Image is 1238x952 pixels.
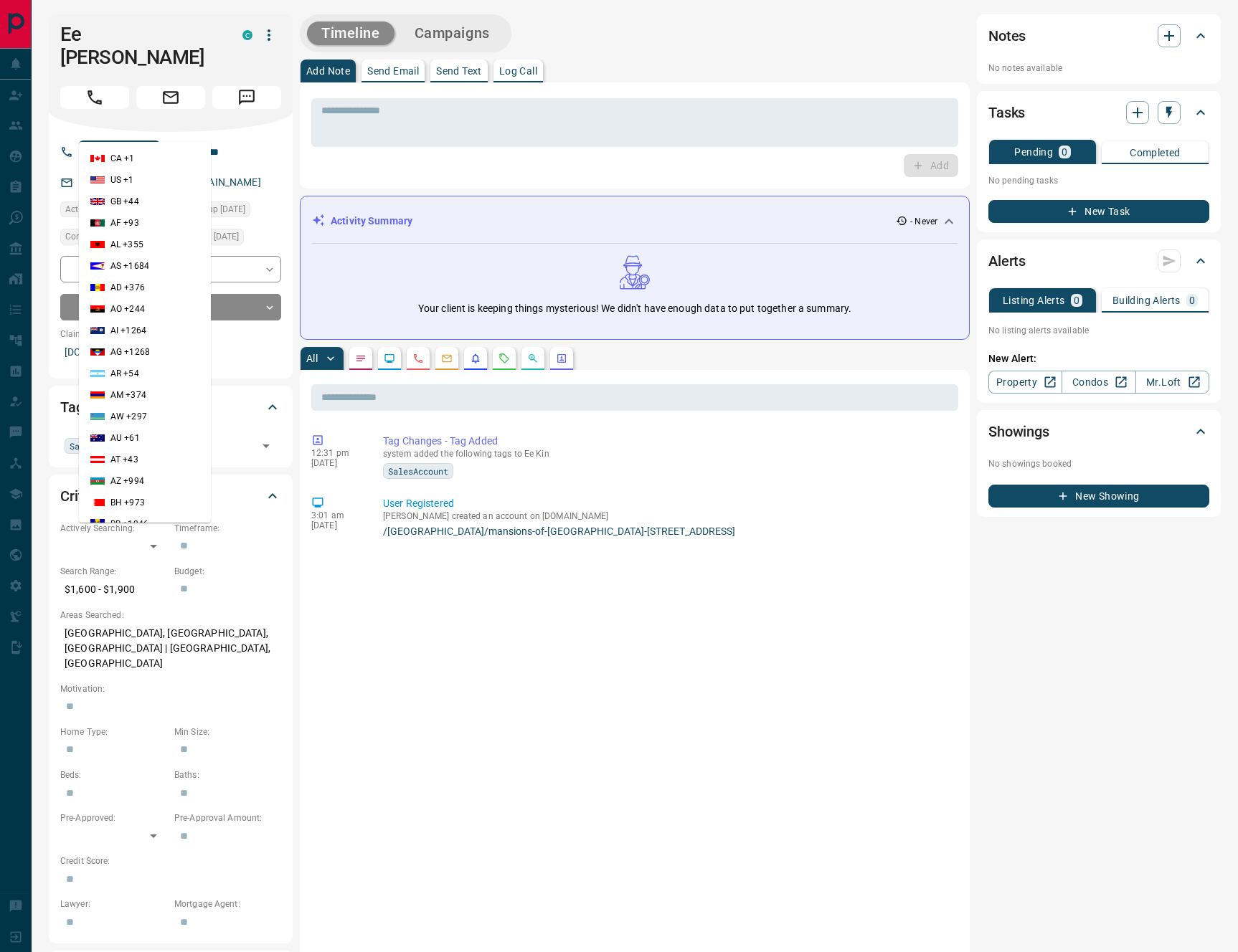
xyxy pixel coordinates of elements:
[383,434,953,449] p: Tag Changes - Tag Added
[527,353,539,364] svg: Opportunities
[60,341,281,364] p: [DOMAIN_NAME] Sales
[110,173,134,186] p: US +1
[60,23,221,69] h1: Ee [PERSON_NAME]
[60,811,167,824] p: Pre-Approved:
[988,62,1209,75] p: No notes available
[988,420,1049,443] h2: Showings
[988,101,1025,124] h2: Tasks
[242,30,252,40] div: condos.ca
[60,522,167,535] p: Actively Searching:
[988,249,1026,272] h2: Alerts
[1112,295,1181,305] p: Building Alerts
[1062,371,1135,394] a: Condos
[110,518,148,530] p: BB +1246
[988,457,1209,470] p: No showings booked
[110,496,145,509] p: BH +973
[174,725,281,738] p: Min Size:
[60,294,281,320] div: TBD
[988,95,1209,130] div: Tasks
[110,432,140,444] p: AU +61
[60,609,281,622] p: Areas Searched:
[383,525,953,537] a: /[GEOGRAPHIC_DATA]/mansions-of-[GEOGRAPHIC_DATA]-[STREET_ADDRESS]
[60,86,129,109] span: Call
[1062,147,1067,157] p: 0
[988,324,1209,337] p: No listing alerts available
[60,622,281,675] p: [GEOGRAPHIC_DATA], [GEOGRAPHIC_DATA], [GEOGRAPHIC_DATA] | [GEOGRAPHIC_DATA], [GEOGRAPHIC_DATA]
[1014,147,1053,157] p: Pending
[498,353,510,364] svg: Requests
[910,215,937,228] p: - Never
[60,479,281,513] div: Criteria
[60,201,167,222] div: Sun Oct 27 2019
[383,496,953,511] p: User Registered
[988,170,1209,191] p: No pending tasks
[60,396,90,419] h2: Tags
[388,464,448,478] span: SalesAccount
[311,448,362,458] p: 12:31 pm
[988,244,1209,278] div: Alerts
[110,152,135,165] p: CA +1
[412,353,424,364] svg: Calls
[174,522,281,535] p: Timeframe:
[60,855,281,867] p: Credit Score:
[110,389,146,401] p: AM +374
[306,66,350,76] p: Add Note
[174,229,281,249] div: Wed Feb 19 2025
[311,458,362,468] p: [DATE]
[174,811,281,824] p: Pre-Approval Amount:
[70,439,131,453] span: SalesAccount
[988,414,1209,449] div: Showings
[110,260,149,272] p: AS +1684
[1135,371,1209,394] a: Mr.Loft
[60,578,167,601] p: $1,600 - $1,900
[110,281,145,294] p: AD +376
[441,353,453,364] svg: Emails
[110,216,139,229] p: AF +93
[65,202,116,216] span: Active [DATE]
[60,485,107,508] h2: Criteria
[212,86,281,109] span: Message
[60,565,167,578] p: Search Range:
[110,303,145,315] p: AO +244
[1130,148,1181,158] p: Completed
[988,371,1062,394] a: Property
[60,682,281,695] p: Motivation:
[60,256,281,282] div: Renter
[1003,295,1065,305] p: Listing Alerts
[383,511,953,521] p: [PERSON_NAME] created an account on [DOMAIN_NAME]
[60,898,167,910] p: Lawyer:
[110,453,138,466] p: AT +43
[306,353,318,363] p: All
[367,66,419,76] p: Send Email
[400,22,504,45] button: Campaigns
[174,565,281,578] p: Budget:
[110,346,150,358] p: AG +1268
[556,353,567,364] svg: Agent Actions
[988,200,1209,223] button: New Task
[307,22,394,45] button: Timeline
[436,66,482,76] p: Send Text
[174,201,281,222] div: Sat Sep 07 2019
[110,238,143,251] p: AL +355
[110,195,139,208] p: GB +44
[110,324,146,337] p: AI +1264
[470,353,481,364] svg: Listing Alerts
[110,475,144,487] p: AZ +994
[988,351,1209,366] p: New Alert:
[179,202,245,216] span: Signed up [DATE]
[418,301,851,316] p: Your client is keeping things mysterious! We didn't have enough data to put together a summary.
[1189,295,1195,305] p: 0
[988,485,1209,508] button: New Showing
[355,353,367,364] svg: Notes
[136,86,205,109] span: Email
[65,229,134,244] span: Contacted - Never
[110,367,139,380] p: AR +54
[174,768,281,781] p: Baths:
[110,410,147,423] p: AW +297
[60,725,167,738] p: Home Type:
[384,353,395,364] svg: Lead Browsing Activity
[60,390,281,424] div: Tags
[499,66,537,76] p: Log Call
[256,436,276,456] button: Open
[988,24,1026,47] h2: Notes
